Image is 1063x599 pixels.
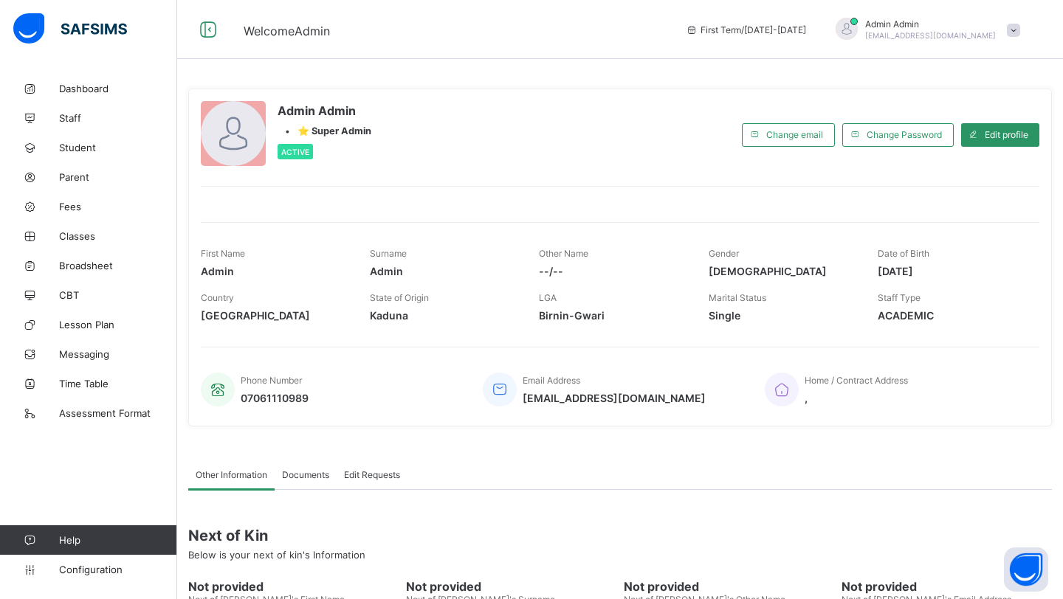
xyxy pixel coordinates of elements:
[59,348,177,360] span: Messaging
[344,469,400,480] span: Edit Requests
[539,248,588,259] span: Other Name
[59,171,177,183] span: Parent
[281,148,309,156] span: Active
[244,24,330,38] span: Welcome Admin
[709,248,739,259] span: Gender
[370,248,407,259] span: Surname
[188,579,399,594] span: Not provided
[686,24,806,35] span: session/term information
[59,289,177,301] span: CBT
[1004,547,1048,592] button: Open asap
[406,579,616,594] span: Not provided
[370,309,517,322] span: Kaduna
[709,292,766,303] span: Marital Status
[523,375,580,386] span: Email Address
[188,527,1052,544] span: Next of Kin
[59,201,177,212] span: Fees
[539,292,557,303] span: LGA
[842,579,1052,594] span: Not provided
[370,265,517,277] span: Admin
[59,260,177,271] span: Broadsheet
[59,142,177,153] span: Student
[865,31,996,40] span: [EMAIL_ADDRESS][DOMAIN_NAME]
[297,125,371,136] span: ⭐ Super Admin
[278,125,371,136] div: •
[282,469,329,480] span: Documents
[878,292,921,303] span: Staff Type
[878,265,1025,277] span: [DATE]
[523,392,706,404] span: [EMAIL_ADDRESS][DOMAIN_NAME]
[201,309,348,322] span: [GEOGRAPHIC_DATA]
[985,129,1028,140] span: Edit profile
[709,309,856,322] span: Single
[201,248,245,259] span: First Name
[59,230,177,242] span: Classes
[59,407,177,419] span: Assessment Format
[370,292,429,303] span: State of Origin
[201,292,234,303] span: Country
[805,392,908,404] span: ,
[766,129,823,140] span: Change email
[539,309,686,322] span: Birnin-Gwari
[241,375,302,386] span: Phone Number
[59,319,177,330] span: Lesson Plan
[278,103,371,118] span: Admin Admin
[59,534,176,546] span: Help
[865,18,996,30] span: Admin Admin
[59,112,177,124] span: Staff
[867,129,942,140] span: Change Password
[196,469,267,480] span: Other Information
[624,579,834,594] span: Not provided
[805,375,908,386] span: Home / Contract Address
[201,265,348,277] span: Admin
[539,265,686,277] span: --/--
[241,392,309,404] span: 07061110989
[13,13,127,44] img: safsims
[878,309,1025,322] span: ACADEMIC
[878,248,929,259] span: Date of Birth
[59,378,177,389] span: Time Table
[59,83,177,94] span: Dashboard
[821,18,1028,42] div: AdminAdmin
[59,564,176,575] span: Configuration
[709,265,856,277] span: [DEMOGRAPHIC_DATA]
[188,549,365,561] span: Below is your next of kin's Information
